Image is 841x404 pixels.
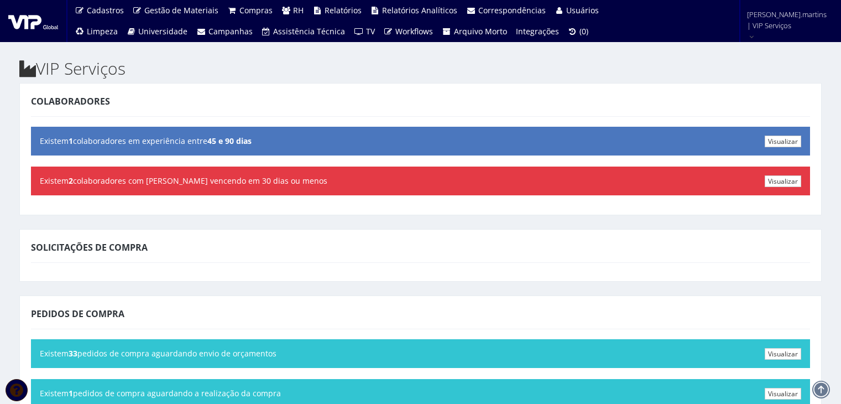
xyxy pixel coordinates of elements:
div: Existem colaboradores com [PERSON_NAME] vencendo em 30 dias ou menos [31,167,810,195]
b: 33 [69,348,77,359]
a: Visualizar [765,136,801,147]
b: 1 [69,388,73,398]
a: Limpeza [70,21,122,42]
span: Solicitações de Compra [31,241,148,253]
span: (0) [579,26,588,37]
a: Universidade [122,21,192,42]
img: logo [8,13,58,29]
b: 2 [69,175,73,186]
b: 1 [69,136,73,146]
span: Assistência Técnica [273,26,345,37]
span: Integrações [516,26,559,37]
span: Cadastros [87,5,124,15]
span: Universidade [138,26,187,37]
div: Existem colaboradores em experiência entre [31,127,810,156]
span: [PERSON_NAME].martins | VIP Serviços [747,9,827,31]
a: Visualizar [765,348,801,360]
span: Relatórios Analíticos [382,5,457,15]
a: Visualizar [765,388,801,400]
a: Campanhas [192,21,257,42]
span: RH [293,5,304,15]
span: Arquivo Morto [454,26,507,37]
span: Campanhas [208,26,253,37]
a: Workflows [379,21,438,42]
a: (0) [563,21,593,42]
a: Integrações [511,21,563,42]
a: Arquivo Morto [437,21,511,42]
span: Workflows [395,26,433,37]
a: Assistência Técnica [257,21,350,42]
h2: VIP Serviços [19,59,822,77]
span: Colaboradores [31,95,110,107]
span: Compras [239,5,273,15]
span: Gestão de Materiais [144,5,218,15]
span: Usuários [566,5,599,15]
a: Visualizar [765,175,801,187]
span: Relatórios [325,5,362,15]
span: Limpeza [87,26,118,37]
a: TV [349,21,379,42]
b: 45 e 90 dias [207,136,252,146]
div: Existem pedidos de compra aguardando envio de orçamentos [31,339,810,368]
span: Correspondências [478,5,546,15]
span: Pedidos de Compra [31,308,124,320]
span: TV [366,26,375,37]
